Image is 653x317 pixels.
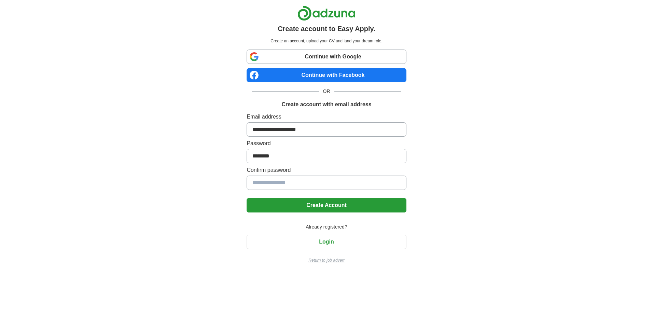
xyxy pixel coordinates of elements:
[247,50,406,64] a: Continue with Google
[281,100,371,109] h1: Create account with email address
[247,239,406,245] a: Login
[247,68,406,82] a: Continue with Facebook
[302,223,351,231] span: Already registered?
[247,113,406,121] label: Email address
[278,24,375,34] h1: Create account to Easy Apply.
[248,38,405,44] p: Create an account, upload your CV and land your dream role.
[319,88,334,95] span: OR
[247,139,406,148] label: Password
[297,5,356,21] img: Adzuna logo
[247,166,406,174] label: Confirm password
[247,257,406,263] a: Return to job advert
[247,235,406,249] button: Login
[247,198,406,212] button: Create Account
